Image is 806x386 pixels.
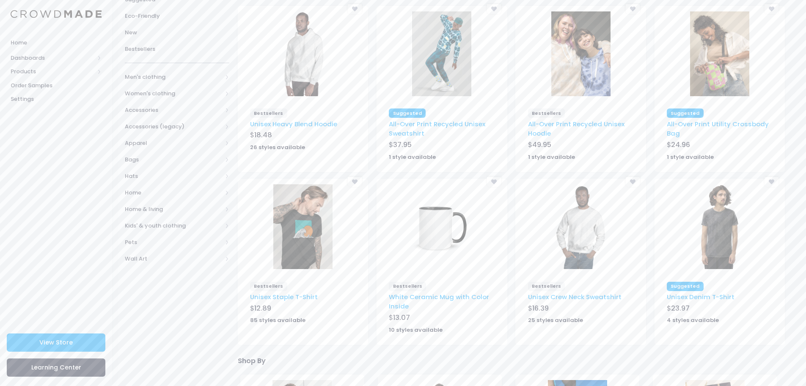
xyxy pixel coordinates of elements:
strong: 4 styles available [667,316,719,324]
strong: 25 styles available [528,316,583,324]
div: Shop By [238,352,785,367]
span: Hats [125,172,222,181]
a: New [125,24,229,41]
span: Bestsellers [250,108,287,118]
a: White Ceramic Mug with Color Inside [389,292,489,311]
strong: 10 styles available [389,326,443,334]
span: 13.07 [393,313,410,322]
span: Wall Art [125,255,222,263]
span: Suggested [667,108,704,118]
span: Accessories [125,106,222,114]
a: Unisex Denim T-Shirt [667,292,734,301]
span: 49.95 [532,140,551,150]
strong: 1 style available [528,153,575,161]
span: 23.97 [671,303,690,313]
span: Bestsellers [250,282,287,291]
span: 18.48 [254,130,272,140]
span: New [125,28,229,37]
div: $ [250,303,356,315]
strong: 85 styles available [250,316,305,324]
a: Learning Center [7,358,105,377]
span: View Store [39,338,73,347]
span: Accessories (legacy) [125,122,222,131]
span: Suggested [667,282,704,291]
span: Men's clothing [125,73,222,81]
span: Dashboards [11,54,94,62]
div: $ [389,140,495,152]
a: All-Over Print Recycled Unisex Hoodie [528,119,624,138]
div: $ [528,303,634,315]
span: Settings [11,95,102,103]
strong: 1 style available [389,153,436,161]
a: Unisex Staple T-Shirt [250,292,318,301]
a: Unisex Heavy Blend Hoodie [250,119,337,128]
span: Bestsellers [528,282,565,291]
span: Bestsellers [389,282,426,291]
span: Home [11,39,102,47]
span: Kids' & youth clothing [125,222,222,230]
span: Home & living [125,205,222,214]
span: Pets [125,238,222,247]
span: 24.96 [671,140,690,150]
span: 12.89 [254,303,271,313]
div: $ [389,313,495,325]
span: Bestsellers [125,45,229,53]
div: $ [528,140,634,152]
span: Suggested [389,108,426,118]
span: Women's clothing [125,89,222,98]
a: Bestsellers [125,41,229,57]
a: Unisex Crew Neck Sweatshirt [528,292,622,301]
span: Products [11,67,94,76]
span: 37.95 [393,140,412,150]
span: Bags [125,156,222,164]
a: All-Over Print Utility Crossbody Bag [667,119,769,138]
span: Home [125,189,222,197]
span: 16.39 [532,303,549,313]
a: View Store [7,333,105,352]
div: $ [250,130,356,142]
span: Bestsellers [528,108,565,118]
span: Learning Center [31,363,81,372]
strong: 1 style available [667,153,714,161]
span: Order Samples [11,81,102,90]
div: $ [667,303,773,315]
img: Logo [11,10,102,18]
a: All-Over Print Recycled Unisex Sweatshirt [389,119,485,138]
span: Apparel [125,139,222,147]
span: Eco-Friendly [125,12,229,20]
div: $ [667,140,773,152]
strong: 26 styles available [250,143,305,151]
a: Eco-Friendly [125,8,229,24]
